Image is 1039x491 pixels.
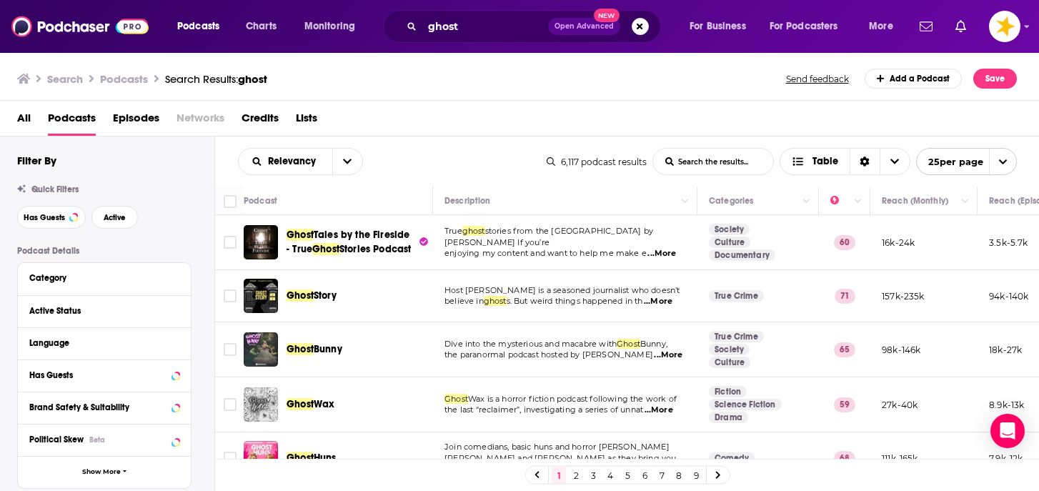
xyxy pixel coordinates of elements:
[242,106,279,136] a: Credits
[594,9,620,22] span: New
[760,15,859,38] button: open menu
[244,441,278,475] img: Ghost Huns
[882,192,948,209] div: Reach (Monthly)
[834,235,855,249] p: 60
[655,467,669,484] a: 7
[444,296,484,306] span: believe in
[990,414,1025,448] div: Open Intercom Messenger
[865,69,963,89] a: Add a Podcast
[29,430,179,448] button: Political SkewBeta
[287,228,428,257] a: GhostTales by the Fireside - TrueGhostStories Podcast
[29,269,179,287] button: Category
[312,243,339,255] span: Ghost
[834,397,855,412] p: 59
[654,349,682,361] span: ...More
[314,452,337,464] span: Huns
[287,289,314,302] span: Ghost
[586,467,600,484] a: 3
[834,342,855,357] p: 65
[29,366,179,384] button: Has Guests
[167,15,238,38] button: open menu
[82,468,121,476] span: Show More
[29,398,179,416] button: Brand Safety & Suitability
[104,214,126,222] span: Active
[917,151,983,173] span: 25 per page
[244,279,278,313] img: Ghost Story
[950,14,972,39] a: Show notifications dropdown
[782,73,853,85] button: Send feedback
[304,16,355,36] span: Monitoring
[690,16,746,36] span: For Business
[770,16,838,36] span: For Podcasters
[314,398,335,410] span: Wax
[17,246,192,256] p: Podcast Details
[17,106,31,136] a: All
[339,243,412,255] span: Stories Podcast
[48,106,96,136] span: Podcasts
[552,467,566,484] a: 1
[444,339,617,349] span: Dive into the mysterious and macabre with
[238,148,363,175] h2: Choose List sort
[224,236,237,249] span: Toggle select row
[177,106,224,136] span: Networks
[850,193,867,210] button: Column Actions
[287,343,314,355] span: Ghost
[244,387,278,422] img: Ghost Wax
[989,452,1023,465] p: 7.9k-12k
[113,106,159,136] a: Episodes
[798,193,815,210] button: Column Actions
[294,15,374,38] button: open menu
[859,15,911,38] button: open menu
[869,16,893,36] span: More
[29,302,179,319] button: Active Status
[244,225,278,259] img: Ghost Tales by the Fireside - True Ghost Stories Podcast
[709,249,775,261] a: Documentary
[882,237,915,249] p: 16k-24k
[640,339,667,349] span: Bunny,
[47,72,83,86] h3: Search
[989,399,1024,411] p: 8.9k-13k
[462,226,485,236] span: ghost
[835,289,855,303] p: 71
[780,148,910,175] button: Choose View
[18,456,191,488] button: Show More
[29,435,84,445] span: Political Skew
[444,226,653,247] span: stories from the [GEOGRAPHIC_DATA] by [PERSON_NAME] If you’re
[548,18,620,35] button: Open AdvancedNew
[100,72,148,86] h3: Podcasts
[296,106,317,136] span: Lists
[569,467,583,484] a: 2
[314,343,342,355] span: Bunny
[709,386,747,397] a: Fiction
[989,290,1028,302] p: 94k-140k
[547,157,647,167] div: 6,117 podcast results
[244,332,278,367] img: Ghost Bunny
[709,224,750,235] a: Society
[287,229,409,255] span: Tales by the Fireside - True
[677,193,694,210] button: Column Actions
[989,11,1020,42] img: User Profile
[709,399,782,410] a: Science Fiction
[830,192,850,209] div: Power Score
[709,452,755,464] a: Comedy
[916,148,1017,175] button: open menu
[989,11,1020,42] button: Show profile menu
[973,69,1017,89] button: Save
[709,412,748,423] a: Drama
[709,192,753,209] div: Categories
[914,14,938,39] a: Show notifications dropdown
[287,451,337,465] a: GhostHuns
[29,370,167,380] div: Has Guests
[29,402,167,412] div: Brand Safety & Suitability
[29,334,179,352] button: Language
[812,157,838,167] span: Table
